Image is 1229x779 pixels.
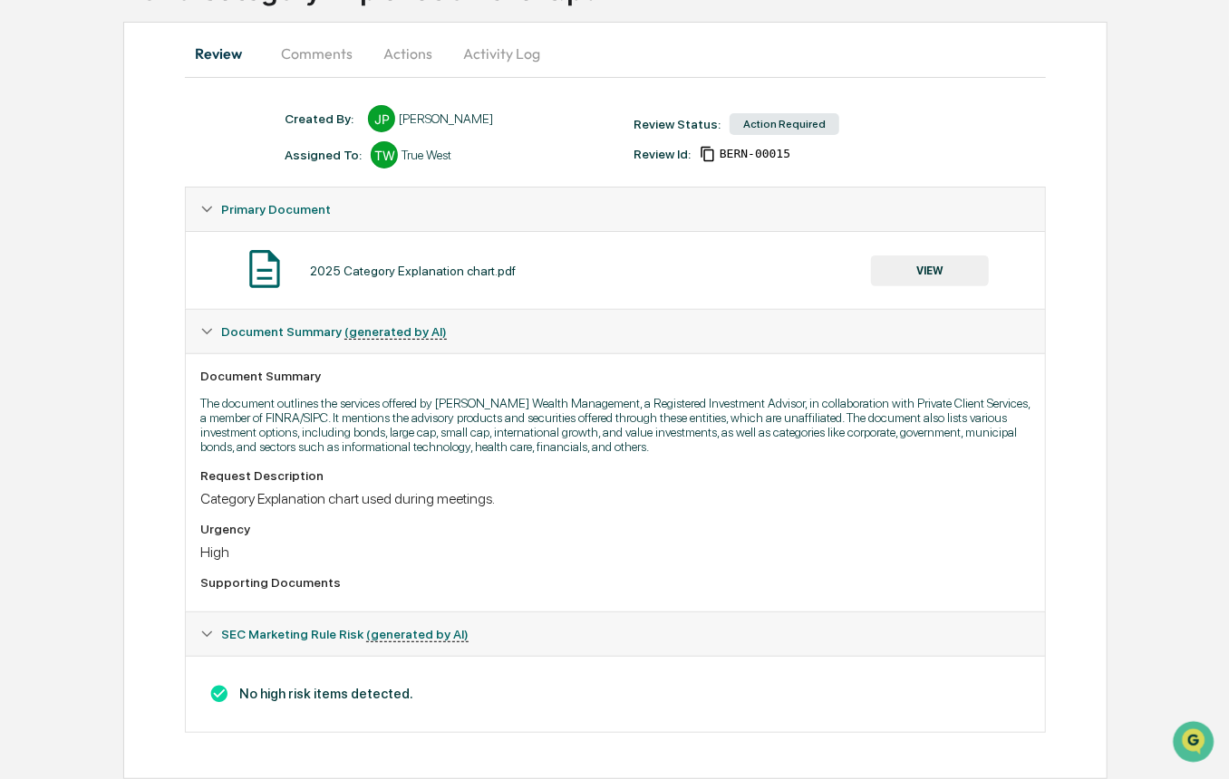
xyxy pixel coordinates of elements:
[308,144,330,166] button: Start new chat
[186,656,1044,732] div: Document Summary (generated by AI)
[310,264,516,278] div: 2025 Category Explanation chart.pdf
[200,468,1030,483] div: Request Description
[371,141,398,168] div: TW
[720,147,790,161] span: c6efaf36-385b-4a9f-af8c-9be237a87eaa
[871,255,989,286] button: VIEW
[11,221,124,254] a: 🖐️Preclearance
[634,147,691,161] div: Review Id:
[18,38,330,67] p: How can we help?
[62,139,297,157] div: Start new chat
[242,246,287,292] img: Document Icon
[200,575,1030,590] div: Supporting Documents
[128,306,219,321] a: Powered byPylon
[634,117,721,131] div: Review Status:
[266,32,367,75] button: Comments
[399,111,493,126] div: [PERSON_NAME]
[150,228,225,246] span: Attestations
[344,324,447,340] u: (generated by AI)
[200,522,1030,536] div: Urgency
[285,148,362,162] div: Assigned To:
[18,264,33,279] div: 🔎
[186,310,1044,353] div: Document Summary (generated by AI)
[366,627,469,642] u: (generated by AI)
[62,157,229,171] div: We're available if you need us!
[36,228,117,246] span: Preclearance
[730,113,839,135] div: Action Required
[200,543,1030,561] div: High
[200,684,1030,704] h3: No high risk items detected.
[200,369,1030,383] div: Document Summary
[285,111,359,126] div: Created By: ‎ ‎
[36,263,114,281] span: Data Lookup
[367,32,449,75] button: Actions
[402,148,451,162] div: True West
[124,221,232,254] a: 🗄️Attestations
[18,230,33,245] div: 🖐️
[186,612,1044,656] div: SEC Marketing Rule Risk (generated by AI)
[449,32,555,75] button: Activity Log
[186,231,1044,309] div: Primary Document
[185,32,266,75] button: Review
[131,230,146,245] div: 🗄️
[186,188,1044,231] div: Primary Document
[221,202,331,216] span: Primary Document
[221,324,447,339] span: Document Summary
[221,627,469,641] span: SEC Marketing Rule Risk
[185,32,1045,75] div: secondary tabs example
[200,396,1030,454] p: The document outlines the services offered by [PERSON_NAME] Wealth Management, a Registered Inves...
[186,353,1044,611] div: Document Summary (generated by AI)
[1171,719,1220,768] iframe: Open customer support
[180,307,219,321] span: Pylon
[18,139,51,171] img: 1746055101610-c473b297-6a78-478c-a979-82029cc54cd1
[200,490,1030,507] div: Category Explanation chart used during meetings.
[368,105,395,132] div: JP
[11,255,121,288] a: 🔎Data Lookup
